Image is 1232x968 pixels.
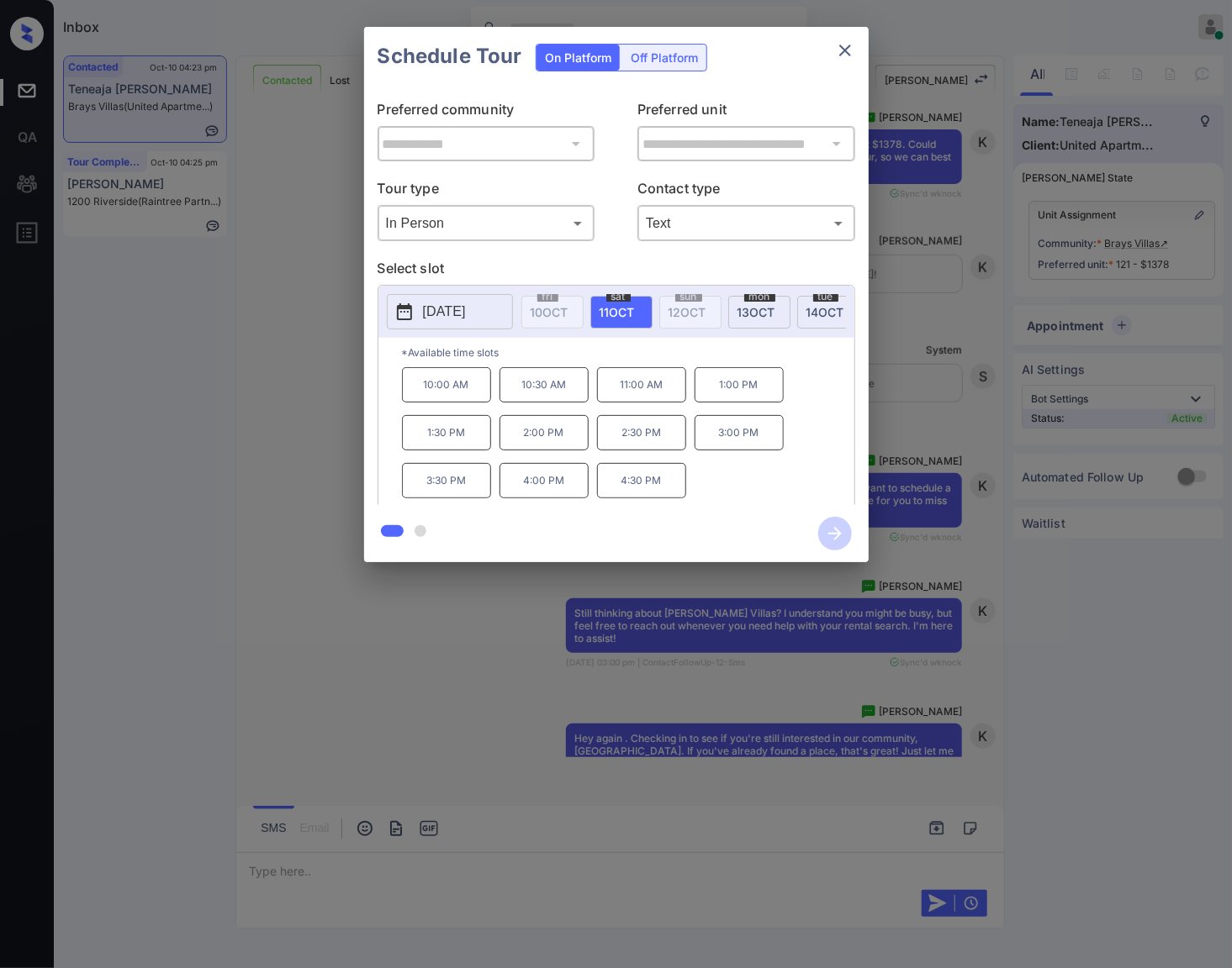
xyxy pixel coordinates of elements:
[402,338,854,367] p: *Available time slots
[500,463,589,498] p: 4:00 PM
[695,367,784,402] p: 1:00 PM
[423,302,466,322] p: [DATE]
[637,99,855,126] p: Preferred unit
[378,99,595,126] p: Preferred community
[537,45,620,71] div: On Platform
[500,415,589,450] p: 2:00 PM
[600,305,635,319] span: 11 OCT
[637,178,855,205] p: Contact type
[642,209,851,237] div: Text
[364,27,536,86] h2: Schedule Tour
[797,296,859,329] div: date-select
[597,367,686,402] p: 11:00 AM
[597,415,686,450] p: 2:30 PM
[500,367,589,402] p: 10:30 AM
[387,294,513,329] button: [DATE]
[378,258,855,285] p: Select slot
[744,292,775,302] span: mon
[402,463,491,498] p: 3:30 PM
[590,296,653,329] div: date-select
[728,296,790,329] div: date-select
[402,367,491,402] p: 10:00 AM
[606,292,631,302] span: sat
[382,209,591,237] div: In Person
[806,305,844,319] span: 14 OCT
[695,415,784,450] p: 3:00 PM
[738,305,775,319] span: 13 OCT
[378,178,595,205] p: Tour type
[808,512,862,555] button: btn-next
[622,45,706,71] div: Off Platform
[828,34,862,67] button: close
[597,463,686,498] p: 4:30 PM
[402,415,491,450] p: 1:30 PM
[813,292,838,302] span: tue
